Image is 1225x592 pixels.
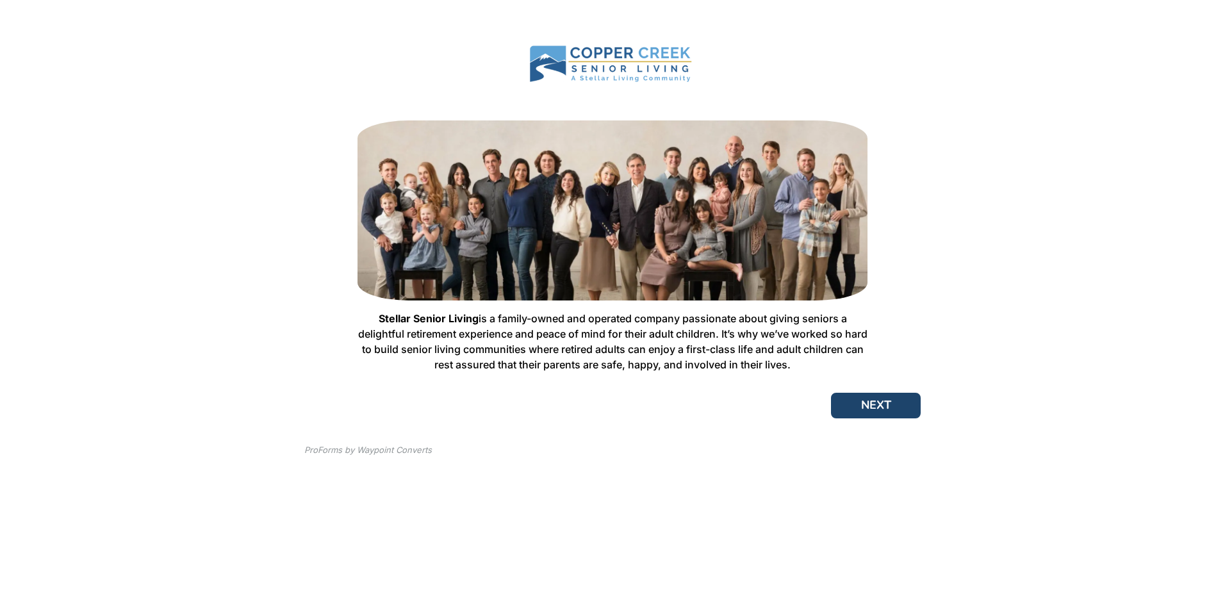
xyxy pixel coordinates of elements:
div: ProForms by Waypoint Converts [304,444,432,457]
img: a36603ac-254f-4151-a03b-efe11d7deeb3.png [516,33,709,91]
span: is a family-owned and operated company passionate about giving seniors a delightful retirement ex... [358,312,867,371]
img: b89edf88-abbe-44df-8aa0-369dce231da5.webp [358,120,868,300]
button: NEXT [831,393,921,418]
b: Stellar Senior Living [379,312,479,325]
